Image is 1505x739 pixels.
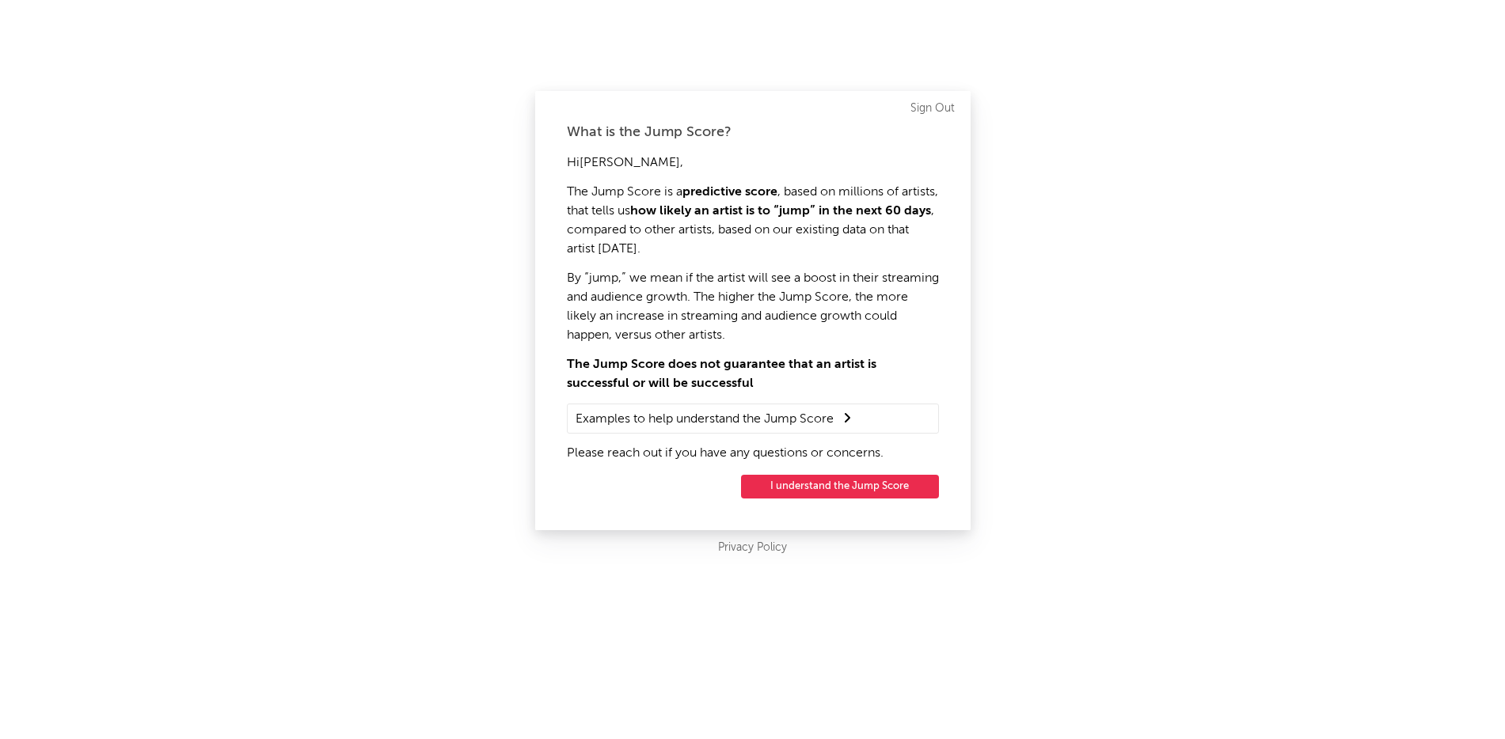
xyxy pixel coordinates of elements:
strong: The Jump Score does not guarantee that an artist is successful or will be successful [567,358,876,390]
a: Privacy Policy [718,538,787,558]
p: The Jump Score is a , based on millions of artists, that tells us , compared to other artists, ba... [567,183,939,259]
p: Hi [PERSON_NAME] , [567,153,939,172]
p: By “jump,” we mean if the artist will see a boost in their streaming and audience growth. The hig... [567,269,939,345]
a: Sign Out [910,99,955,118]
strong: predictive score [682,186,777,199]
summary: Examples to help understand the Jump Score [576,408,930,429]
p: Please reach out if you have any questions or concerns. [567,444,939,463]
div: What is the Jump Score? [567,123,939,142]
button: I understand the Jump Score [741,475,939,498]
strong: how likely an artist is to “jump” in the next 60 days [630,205,931,218]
